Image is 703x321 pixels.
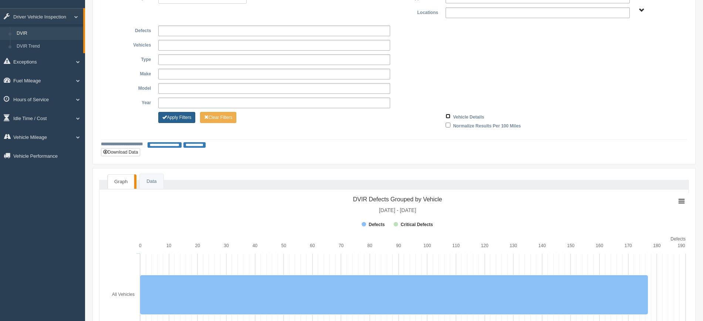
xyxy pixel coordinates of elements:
[339,243,344,248] text: 70
[224,243,229,248] text: 30
[281,243,286,248] text: 50
[400,222,433,227] tspan: Critical Defects
[567,243,574,248] text: 150
[396,243,401,248] text: 90
[166,243,172,248] text: 10
[353,196,442,202] tspan: DVIR Defects Grouped by Vehicle
[653,243,660,248] text: 180
[107,83,155,92] label: Model
[107,25,155,34] label: Defects
[625,243,632,248] text: 170
[158,112,195,123] button: Change Filter Options
[13,40,83,53] a: DVIR Trend
[453,112,484,121] label: Vehicle Details
[510,243,517,248] text: 130
[423,243,431,248] text: 100
[677,243,685,248] text: 190
[394,7,442,16] label: Locations
[112,292,135,297] tspan: All Vehicles
[379,207,416,213] tspan: [DATE] - [DATE]
[452,243,460,248] text: 110
[195,243,200,248] text: 20
[140,174,163,189] a: Data
[253,243,258,248] text: 40
[107,98,155,106] label: Year
[369,222,385,227] tspan: Defects
[310,243,315,248] text: 60
[139,243,142,248] text: 0
[13,27,83,40] a: DVIR
[107,69,155,78] label: Make
[367,243,372,248] text: 80
[670,236,686,242] tspan: Defects
[107,40,155,49] label: Vehicles
[596,243,603,248] text: 160
[101,148,140,156] button: Download Data
[107,54,155,63] label: Type
[538,243,546,248] text: 140
[200,112,237,123] button: Change Filter Options
[453,121,521,130] label: Normalize Results Per 100 Miles
[108,174,134,189] a: Graph
[481,243,489,248] text: 120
